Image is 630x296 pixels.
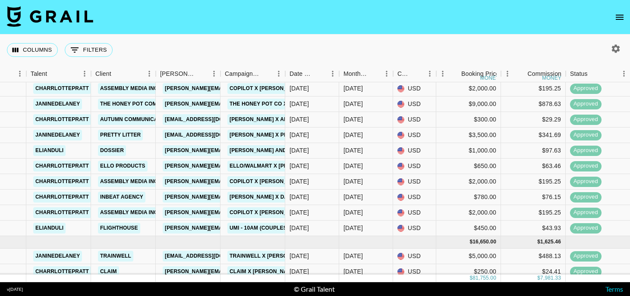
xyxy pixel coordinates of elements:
[527,65,561,82] div: Commission
[436,205,501,221] div: $2,000.00
[13,67,26,80] button: Menu
[540,274,561,282] div: 7,981.33
[501,67,514,80] button: Menu
[436,174,501,190] div: $2,000.00
[393,65,436,82] div: Currency
[33,114,91,125] a: charrlottepratt
[290,100,309,108] div: 5/7/2025
[33,176,91,187] a: charrlottepratt
[227,266,299,277] a: Claim x [PERSON_NAME]
[501,128,566,143] div: $341.69
[33,145,66,156] a: elianduli
[343,162,363,170] div: Jun '25
[98,176,161,187] a: Assembly Media Inc.
[163,145,303,156] a: [PERSON_NAME][EMAIL_ADDRESS][DOMAIN_NAME]
[501,205,566,221] div: $195.25
[368,68,380,80] button: Sort
[343,177,363,186] div: Jun '25
[33,266,91,277] a: charrlottepratt
[436,249,501,264] div: $5,000.00
[570,65,588,82] div: Status
[570,193,602,201] span: approved
[570,84,602,93] span: approved
[393,264,436,280] div: USD
[285,65,339,82] div: Date Created
[33,192,91,203] a: charrlottepratt
[163,207,348,218] a: [PERSON_NAME][EMAIL_ADDRESS][PERSON_NAME][DOMAIN_NAME]
[195,68,208,80] button: Sort
[227,223,322,234] a: UMI - 10AM (Couples Carousel)
[501,174,566,190] div: $195.25
[98,192,145,203] a: inBeat Agency
[393,205,436,221] div: USD
[7,287,23,292] div: v [DATE]
[397,65,411,82] div: Currency
[163,176,348,187] a: [PERSON_NAME][EMAIL_ADDRESS][PERSON_NAME][DOMAIN_NAME]
[501,159,566,174] div: $63.46
[163,130,259,140] a: [EMAIL_ADDRESS][DOMAIN_NAME]
[343,208,363,217] div: Jun '25
[411,68,423,80] button: Sort
[163,161,303,171] a: [PERSON_NAME][EMAIL_ADDRESS][DOMAIN_NAME]
[469,274,472,282] div: $
[393,159,436,174] div: USD
[227,145,329,156] a: [PERSON_NAME] and Uli x Dossier
[227,130,323,140] a: [PERSON_NAME] x Pretty Litter
[570,178,602,186] span: approved
[423,67,436,80] button: Menu
[570,131,602,139] span: approved
[570,252,602,260] span: approved
[227,161,325,171] a: Ello/Walmart x [PERSON_NAME]
[393,97,436,112] div: USD
[537,274,540,282] div: $
[227,99,335,109] a: The Honey Pot Co x [PERSON_NAME]
[290,84,309,93] div: 6/23/2025
[227,176,306,187] a: CoPilot x [PERSON_NAME]
[272,67,285,80] button: Menu
[436,112,501,128] div: $300.00
[163,251,259,262] a: [EMAIL_ADDRESS][DOMAIN_NAME]
[540,238,561,246] div: 1,625.46
[290,162,309,170] div: 5/7/2025
[605,285,623,293] a: Terms
[98,114,188,125] a: Autumn Communications LLC
[33,99,82,109] a: janinedelaney
[98,266,119,277] a: Claim
[290,65,314,82] div: Date Created
[436,159,501,174] div: $650.00
[227,251,314,262] a: trainwell x [PERSON_NAME]
[290,131,309,139] div: 4/30/2025
[65,43,113,57] button: Show filters
[7,6,93,27] img: Grail Talent
[343,131,363,139] div: Jun '25
[163,192,303,203] a: [PERSON_NAME][EMAIL_ADDRESS][DOMAIN_NAME]
[436,264,501,280] div: $250.00
[393,128,436,143] div: USD
[472,238,496,246] div: 16,650.00
[343,267,363,276] div: Jul '25
[225,65,260,82] div: Campaign (Type)
[290,252,309,260] div: 6/30/2025
[343,146,363,155] div: Jun '25
[290,193,309,201] div: 6/23/2025
[343,252,363,260] div: Jul '25
[98,207,161,218] a: Assembly Media Inc.
[537,238,540,246] div: $
[111,68,123,80] button: Sort
[393,249,436,264] div: USD
[290,208,309,217] div: 6/11/2025
[515,68,527,80] button: Sort
[501,264,566,280] div: $24.41
[326,67,339,80] button: Menu
[227,192,321,203] a: [PERSON_NAME] x Dashing Diva
[461,65,499,82] div: Booking Price
[290,177,309,186] div: 6/23/2025
[33,251,82,262] a: janinedelaney
[143,67,156,80] button: Menu
[98,145,126,156] a: Dossier
[501,190,566,205] div: $76.15
[393,143,436,159] div: USD
[472,274,496,282] div: 81,755.00
[294,285,335,293] div: © Grail Talent
[436,81,501,97] div: $2,000.00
